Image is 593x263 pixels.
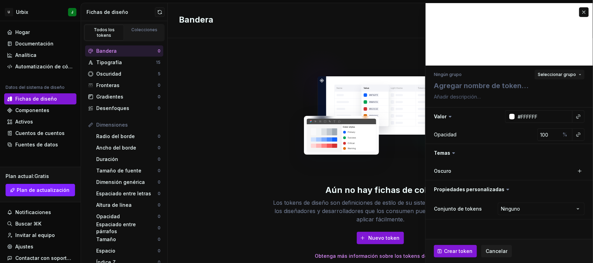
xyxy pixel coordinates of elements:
font: 0 [158,202,160,207]
font: Opacidad [434,131,456,137]
a: Tamaño0 [93,234,163,245]
font: Aún no hay fichas de color [326,185,435,195]
font: : [33,173,34,179]
font: 0 [158,48,160,53]
a: Fuentes de datos [4,139,76,150]
font: Buscar ⌘K [15,221,41,227]
font: Ningún grupo [434,72,462,77]
a: Espacio0 [93,245,163,256]
font: Analítica [15,52,36,58]
font: Oscuro [434,168,451,174]
font: Ancho del borde [96,145,136,151]
a: Fronteras0 [85,80,163,91]
font: Urbix [16,9,28,15]
font: Fichas de diseño [15,96,57,102]
font: Notificaciones [15,209,51,215]
font: Fichas de diseño [87,9,128,15]
font: 0 [158,134,160,139]
font: Documentación [15,41,53,46]
a: Obtenga más información sobre los tokens de diseño [315,253,446,260]
a: Duración0 [93,154,163,165]
button: Buscar ⌘K [4,218,76,229]
button: Plan de actualización [6,184,75,196]
button: Crear token [434,245,477,257]
font: Automatización de código [15,63,79,69]
a: Componentes [4,105,76,116]
font: Cuentos de cuentos [15,130,65,136]
font: 0 [158,168,160,173]
a: Fichas de diseño [4,93,76,104]
font: Fronteras [96,82,120,88]
a: Tamaño de fuente0 [93,165,163,176]
font: Crear token [444,248,472,254]
font: Hogar [15,29,30,35]
a: Ancho del borde0 [93,142,163,153]
font: Contactar con soporte técnico [15,255,89,261]
font: 0 [158,156,160,162]
a: Tipografía15 [85,57,163,68]
font: 0 [158,179,160,185]
font: Nuevo token [368,235,400,241]
font: Colecciones [131,27,157,32]
a: Espaciado entre párrafos0 [93,222,163,234]
font: 0 [158,214,160,219]
font: Tamaño de fuente [96,168,141,173]
font: Datos del sistema de diseño [6,85,65,90]
a: Altura de línea0 [93,200,163,211]
font: Gratis [34,173,49,179]
font: 0 [158,225,160,230]
font: Fuentes de datos [15,142,58,147]
input: p. ej. #000000 [515,110,573,123]
font: Ajustes [15,244,33,249]
font: Espacio [96,248,115,254]
font: Activos [15,119,33,125]
a: Espaciado entre letras0 [93,188,163,199]
font: Obtenga más información sobre los tokens de diseño [315,253,446,259]
button: UUrbixJ [1,5,79,19]
a: Oscuridad5 [85,68,163,79]
font: Invitar al equipo [15,232,55,238]
font: 15 [156,60,160,65]
font: Seleccionar grupo [538,72,576,77]
font: Radio del borde [96,133,135,139]
font: 5 [158,71,160,76]
font: Dimensiones [96,122,128,128]
font: Duración [96,156,118,162]
font: J [71,10,73,14]
font: Componentes [15,107,49,113]
font: 0 [158,237,160,242]
a: Cuentos de cuentos [4,128,76,139]
font: Plan de actualización [17,187,69,193]
font: 0 [158,248,160,253]
input: 100 [537,128,560,141]
a: Opacidad0 [93,211,163,222]
button: Nuevo token [357,232,404,244]
a: Analítica [4,50,76,61]
a: Bandera0 [85,45,163,57]
font: Bandera [179,15,213,25]
a: Desenfoques0 [85,103,163,114]
button: Seleccionar grupo [535,70,585,79]
font: Espaciado entre párrafos [96,221,136,234]
font: Tamaño [96,236,116,242]
button: Cancelar [481,245,512,257]
a: Hogar [4,27,76,38]
font: 0 [158,105,160,111]
font: 0 [158,145,160,150]
font: 0 [158,83,160,88]
font: Dimensión genérica [96,179,145,185]
button: Notificaciones [4,207,76,218]
a: Invitar al equipo [4,230,76,241]
font: Altura de línea [96,202,132,208]
a: Automatización de código [4,61,76,72]
a: Activos [4,116,76,127]
a: Ajustes [4,241,76,252]
font: Plan actual [6,173,33,179]
a: Radio del borde0 [93,131,163,142]
font: Los tokens de diseño son definiciones de estilo de su sistema de diseño, a los que los diseñadore... [273,199,488,223]
font: Desenfoques [96,105,129,111]
a: Dimensión genérica0 [93,177,163,188]
font: Espaciado entre letras [96,190,151,196]
font: Oscuridad [96,71,121,77]
font: U [8,10,10,14]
